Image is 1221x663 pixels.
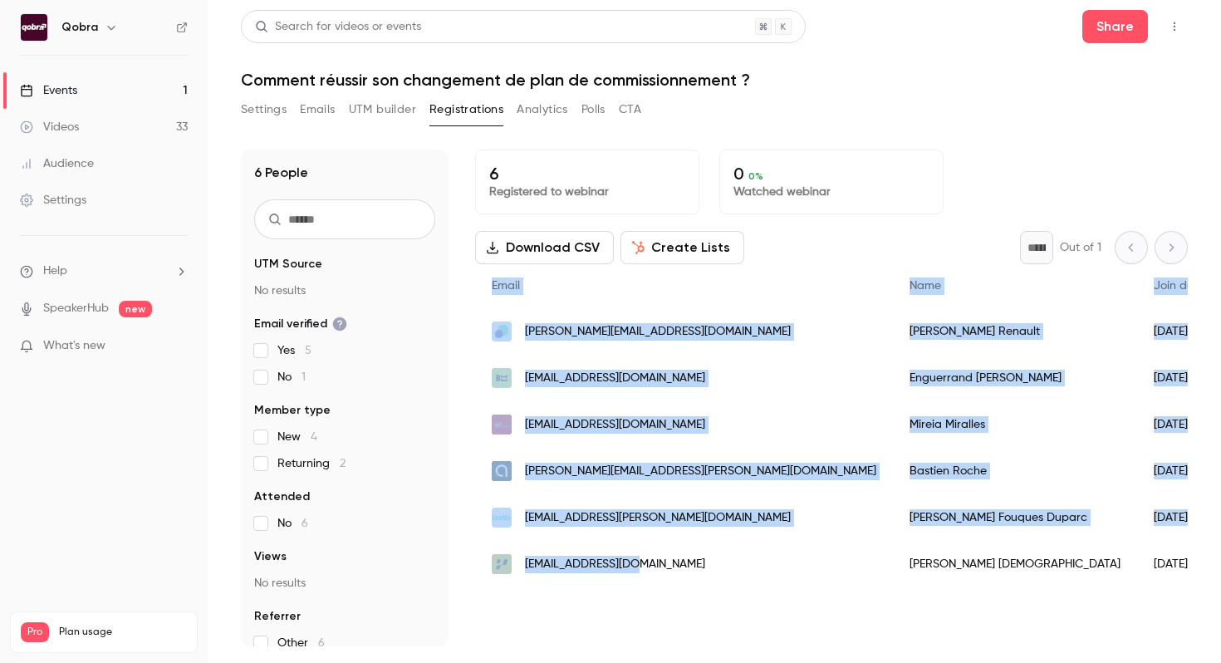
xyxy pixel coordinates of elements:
img: pigment.com [492,322,512,341]
div: [PERSON_NAME] Fouques Duparc [893,494,1137,541]
span: Email verified [254,316,347,332]
img: swan.io [492,461,512,481]
button: Create Lists [620,231,744,264]
span: Other [277,635,325,651]
p: Watched webinar [733,184,929,200]
span: 6 [318,637,325,649]
p: No results [254,575,435,592]
img: payplug.com [492,554,512,574]
span: Help [43,263,67,280]
span: 0 % [748,170,763,182]
section: facet-groups [254,256,435,651]
span: 1 [302,371,306,383]
div: Videos [20,119,79,135]
span: Returning [277,455,346,472]
div: Settings [20,192,86,209]
span: 2 [340,458,346,469]
button: Settings [241,96,287,123]
span: Attended [254,489,310,505]
span: Email [492,280,520,292]
div: Search for videos or events [255,18,421,36]
span: 5 [305,345,311,356]
span: Plan usage [59,626,187,639]
span: [EMAIL_ADDRESS][PERSON_NAME][DOMAIN_NAME] [525,509,791,527]
div: Events [20,82,77,99]
span: Member type [254,402,331,419]
span: 4 [311,431,317,443]
img: bartle.fr [492,508,512,528]
button: Analytics [517,96,568,123]
span: Pro [21,622,49,642]
span: Views [254,548,287,565]
span: Name [910,280,941,292]
div: Enguerrand [PERSON_NAME] [893,355,1137,401]
span: new [119,301,152,317]
div: Mireia Miralles [893,401,1137,448]
button: Emails [300,96,335,123]
iframe: Noticeable Trigger [168,339,188,354]
p: Out of 1 [1060,239,1101,256]
span: Referrer [254,608,301,625]
h1: 6 People [254,163,308,183]
button: UTM builder [349,96,416,123]
span: [EMAIL_ADDRESS][DOMAIN_NAME] [525,416,705,434]
p: 6 [489,164,685,184]
span: [PERSON_NAME][EMAIL_ADDRESS][PERSON_NAME][DOMAIN_NAME] [525,463,876,480]
span: [EMAIL_ADDRESS][DOMAIN_NAME] [525,370,705,387]
span: No [277,515,308,532]
li: help-dropdown-opener [20,263,188,280]
div: Bastien Roche [893,448,1137,494]
p: No results [254,282,435,299]
button: Registrations [429,96,503,123]
h6: Qobra [61,19,98,36]
p: 0 [733,164,929,184]
span: Yes [277,342,311,359]
button: Polls [581,96,606,123]
img: virginactive.co.uk [492,415,512,435]
button: Share [1082,10,1148,43]
span: New [277,429,317,445]
div: [PERSON_NAME] [DEMOGRAPHIC_DATA] [893,541,1137,587]
span: [PERSON_NAME][EMAIL_ADDRESS][DOMAIN_NAME] [525,323,791,341]
div: [PERSON_NAME] Renault [893,308,1137,355]
p: Registered to webinar [489,184,685,200]
span: UTM Source [254,256,322,273]
img: Qobra [21,14,47,41]
button: Download CSV [475,231,614,264]
img: bulldozer-collective.com [492,368,512,388]
a: SpeakerHub [43,300,109,317]
span: [EMAIL_ADDRESS][DOMAIN_NAME] [525,556,705,573]
span: What's new [43,337,105,355]
span: Join date [1154,280,1205,292]
span: No [277,369,306,386]
h1: Comment réussir son changement de plan de commissionnement ? [241,70,1188,90]
button: CTA [619,96,641,123]
span: 6 [302,518,308,529]
div: Audience [20,155,94,172]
